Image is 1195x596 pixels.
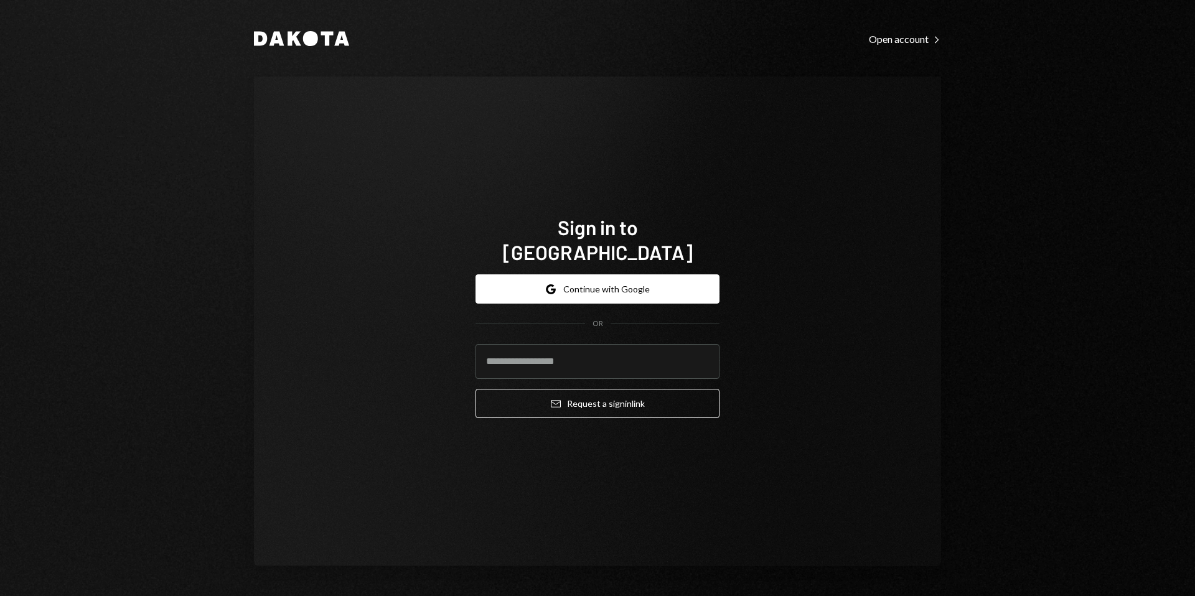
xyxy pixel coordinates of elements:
[869,33,941,45] div: Open account
[476,274,719,304] button: Continue with Google
[476,389,719,418] button: Request a signinlink
[476,215,719,264] h1: Sign in to [GEOGRAPHIC_DATA]
[869,32,941,45] a: Open account
[593,319,603,329] div: OR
